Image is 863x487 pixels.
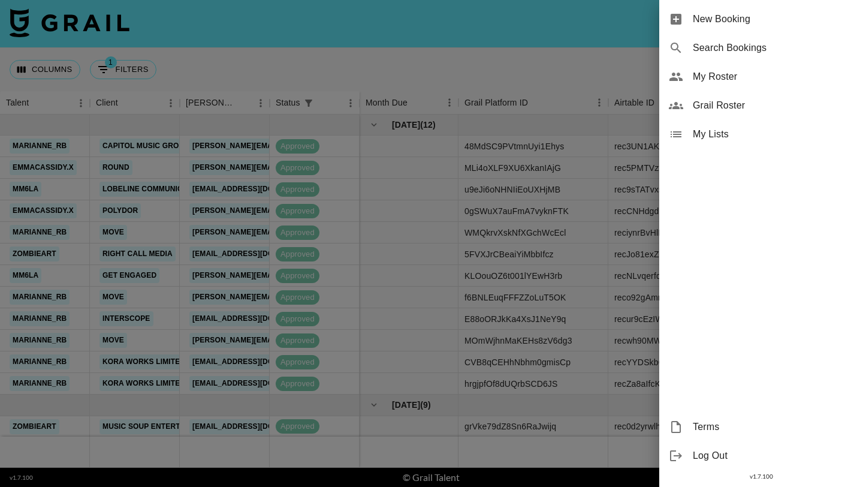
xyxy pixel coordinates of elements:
div: Search Bookings [659,34,863,62]
div: My Lists [659,120,863,149]
span: Terms [693,420,853,434]
span: My Roster [693,70,853,84]
div: Grail Roster [659,91,863,120]
div: v 1.7.100 [659,470,863,483]
span: My Lists [693,127,853,142]
div: Log Out [659,441,863,470]
span: New Booking [693,12,853,26]
div: New Booking [659,5,863,34]
span: Grail Roster [693,98,853,113]
div: Terms [659,413,863,441]
div: My Roster [659,62,863,91]
span: Log Out [693,449,853,463]
span: Search Bookings [693,41,853,55]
